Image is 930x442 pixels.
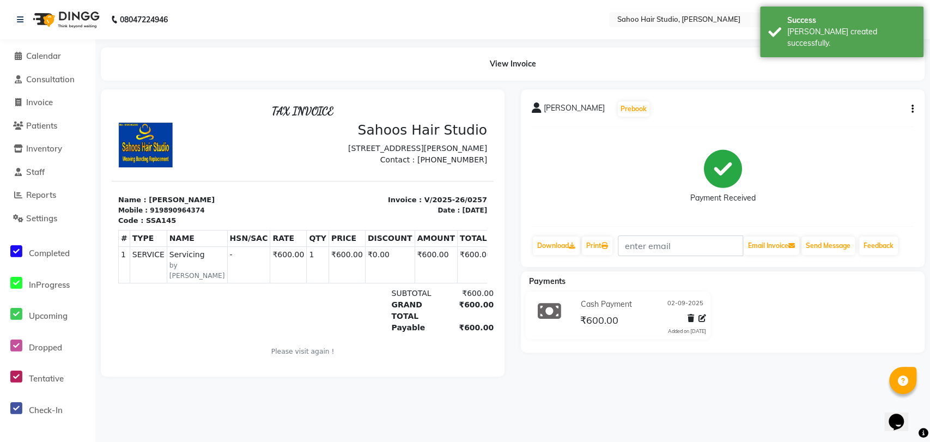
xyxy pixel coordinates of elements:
span: Invoice [26,97,53,107]
td: ₹600.00 [159,147,195,183]
iframe: chat widget [884,398,919,431]
th: TYPE [18,130,55,147]
div: Bill created successfully. [787,26,915,49]
td: SERVICE [18,147,55,183]
span: Consultation [26,74,75,84]
h3: Sahoos Hair Studio [198,22,376,38]
a: Download [533,237,580,255]
td: ₹0.00 [253,147,303,183]
span: Settings [26,213,57,223]
div: 919890964374 [38,105,93,115]
p: Name : [PERSON_NAME] [7,94,185,105]
a: Consultation [3,74,93,86]
div: Payable [273,222,327,233]
span: Staff [26,167,45,177]
td: ₹600.00 [303,147,345,183]
span: ₹600.00 [580,314,618,329]
button: Send Message [801,237,855,255]
div: Success [787,15,915,26]
span: Inventory [26,143,62,154]
img: logo [28,4,102,35]
div: [DATE] [350,105,375,115]
span: Reports [26,190,56,200]
th: RATE [159,130,195,147]
p: [STREET_ADDRESS][PERSON_NAME] [198,43,376,54]
th: AMOUNT [303,130,345,147]
button: Prebook [618,101,649,117]
a: Settings [3,213,93,225]
span: Servicing [58,149,113,160]
div: ₹600.00 [327,187,382,199]
span: 02-09-2025 [667,299,703,310]
p: Invoice : V/2025-26/0257 [198,94,376,105]
th: # [7,130,19,147]
div: ₹600.00 [327,199,382,222]
th: HSN/SAC [116,130,159,147]
h2: TAX INVOICE [7,4,375,17]
th: PRICE [217,130,253,147]
th: TOTAL [345,130,382,147]
div: Date : [326,105,348,115]
a: Print [582,237,612,255]
span: Tentative [29,373,64,384]
a: Staff [3,166,93,179]
div: View Invoice [101,47,925,81]
td: ₹600.00 [217,147,253,183]
th: NAME [55,130,116,147]
div: SUBTOTAL [273,187,327,199]
a: Reports [3,189,93,202]
td: 1 [7,147,19,183]
p: Code : SSA145 [7,115,185,126]
td: 1 [195,147,217,183]
div: Added on [DATE] [668,328,706,335]
p: Please visit again ! [7,246,375,256]
span: InProgress [29,280,70,290]
th: QTY [195,130,217,147]
span: Completed [29,248,70,258]
span: Calendar [26,51,61,61]
td: - [116,147,159,183]
input: enter email [618,235,743,256]
span: Payments [529,276,566,286]
a: Invoice [3,96,93,109]
div: GRAND TOTAL [273,199,327,222]
b: 08047224946 [120,4,168,35]
span: [PERSON_NAME] [544,102,605,118]
a: Inventory [3,143,93,155]
p: Contact : [PHONE_NUMBER] [198,54,376,65]
div: ₹600.00 [327,222,382,233]
span: Upcoming [29,311,68,321]
a: Feedback [859,237,898,255]
span: Patients [26,120,57,131]
div: Mobile : [7,105,36,115]
span: Dropped [29,342,62,353]
span: Cash Payment [580,299,631,310]
a: Calendar [3,50,93,63]
div: Payment Received [690,192,756,204]
a: Patients [3,120,93,132]
td: ₹600.00 [345,147,382,183]
small: by [PERSON_NAME] [58,160,113,180]
th: DISCOUNT [253,130,303,147]
button: Email Invoice [744,237,799,255]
